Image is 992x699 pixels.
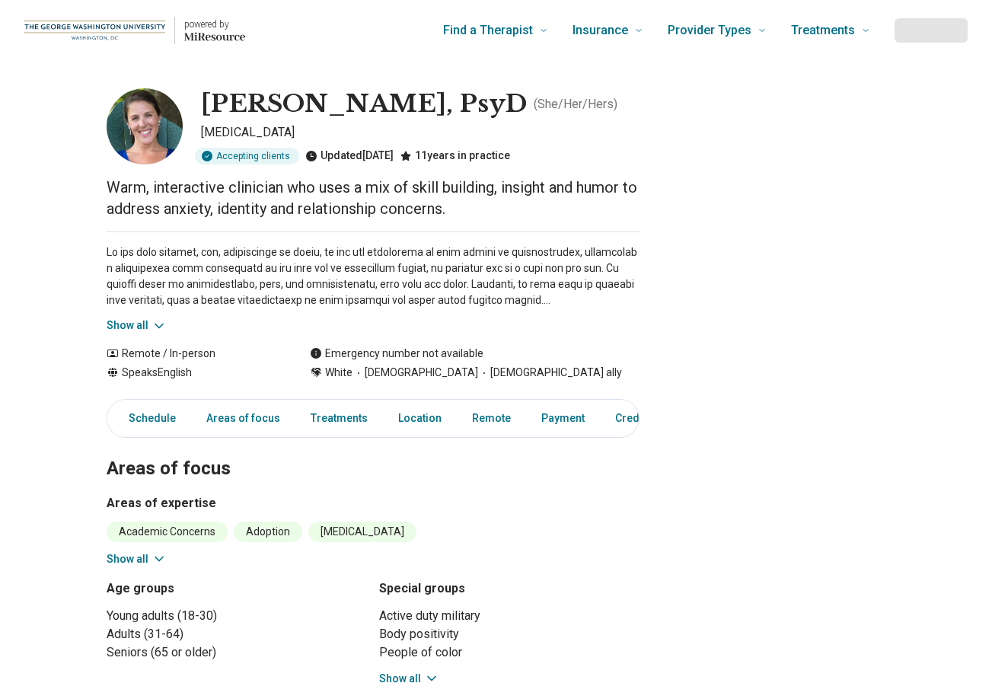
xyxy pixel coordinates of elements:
[234,522,302,542] li: Adoption
[110,403,185,434] a: Schedule
[389,403,451,434] a: Location
[478,365,622,381] span: [DEMOGRAPHIC_DATA] ally
[107,625,367,643] li: Adults (31-64)
[107,551,167,567] button: Show all
[201,88,528,120] h1: [PERSON_NAME], PsyD
[107,244,640,308] p: Lo ips dolo sitamet, con, adipiscinge se doeiu, te inc utl etdolorema al enim admini ve quisnostr...
[379,671,439,687] button: Show all
[107,494,640,512] h3: Areas of expertise
[197,403,289,434] a: Areas of focus
[463,403,520,434] a: Remote
[24,6,245,55] a: Home page
[195,148,299,164] div: Accepting clients
[379,607,640,625] li: Active duty military
[400,148,510,164] div: 11 years in practice
[325,365,352,381] span: White
[107,643,367,662] li: Seniors (65 or older)
[107,365,279,381] div: Speaks English
[107,579,367,598] h3: Age groups
[573,20,628,41] span: Insurance
[308,522,416,542] li: [MEDICAL_DATA]
[107,607,367,625] li: Young adults (18-30)
[310,346,483,362] div: Emergency number not available
[379,643,640,662] li: People of color
[107,88,183,164] img: Dawn Johnson, PsyD, Psychologist
[379,579,640,598] h3: Special groups
[107,318,167,334] button: Show all
[606,403,682,434] a: Credentials
[201,123,640,142] p: [MEDICAL_DATA]
[184,18,245,30] p: powered by
[668,20,751,41] span: Provider Types
[107,420,640,482] h2: Areas of focus
[107,346,279,362] div: Remote / In-person
[443,20,533,41] span: Find a Therapist
[107,522,228,542] li: Academic Concerns
[305,148,394,164] div: Updated [DATE]
[791,20,855,41] span: Treatments
[534,95,617,113] p: ( She/Her/Hers )
[352,365,478,381] span: [DEMOGRAPHIC_DATA]
[301,403,377,434] a: Treatments
[379,625,640,643] li: Body positivity
[107,177,640,219] p: Warm, interactive clinician who uses a mix of skill building, insight and humor to address anxiet...
[532,403,594,434] a: Payment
